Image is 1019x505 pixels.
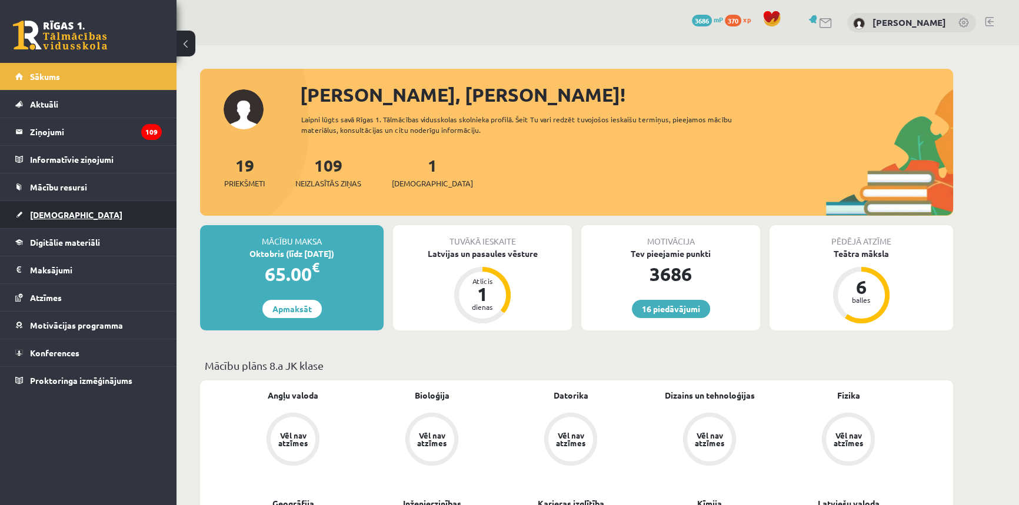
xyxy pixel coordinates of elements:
[30,118,162,145] legend: Ziņojumi
[15,312,162,339] a: Motivācijas programma
[13,21,107,50] a: Rīgas 1. Tālmācības vidusskola
[30,209,122,220] span: [DEMOGRAPHIC_DATA]
[268,389,318,402] a: Angļu valoda
[392,155,473,189] a: 1[DEMOGRAPHIC_DATA]
[295,178,361,189] span: Neizlasītās ziņas
[224,178,265,189] span: Priekšmeti
[853,18,865,29] img: Kārlis Bergs
[665,389,755,402] a: Dizains un tehnoloģijas
[501,413,640,468] a: Vēl nav atzīmes
[15,339,162,366] a: Konferences
[262,300,322,318] a: Apmaksāt
[15,173,162,200] a: Mācību resursi
[640,413,779,468] a: Vēl nav atzīmes
[581,225,760,248] div: Motivācija
[15,201,162,228] a: [DEMOGRAPHIC_DATA]
[200,225,384,248] div: Mācību maksa
[205,357,948,373] p: Mācību plāns 8.a JK klase
[224,413,362,468] a: Vēl nav atzīmes
[141,124,162,140] i: 109
[873,16,946,28] a: [PERSON_NAME]
[200,248,384,260] div: Oktobris (līdz [DATE])
[779,413,918,468] a: Vēl nav atzīmes
[301,114,753,135] div: Laipni lūgts savā Rīgas 1. Tālmācības vidusskolas skolnieka profilā. Šeit Tu vari redzēt tuvojošo...
[693,432,726,447] div: Vēl nav atzīmes
[30,237,100,248] span: Digitālie materiāli
[30,320,123,330] span: Motivācijas programma
[15,91,162,118] a: Aktuāli
[465,285,500,303] div: 1
[415,389,449,402] a: Bioloģija
[15,229,162,256] a: Digitālie materiāli
[30,71,60,82] span: Sākums
[277,432,309,447] div: Vēl nav atzīmes
[714,15,723,24] span: mP
[844,296,879,303] div: balles
[30,375,132,386] span: Proktoringa izmēģinājums
[725,15,757,24] a: 370 xp
[743,15,751,24] span: xp
[15,284,162,311] a: Atzīmes
[392,178,473,189] span: [DEMOGRAPHIC_DATA]
[312,259,319,276] span: €
[15,256,162,283] a: Maksājumi
[295,155,361,189] a: 109Neizlasītās ziņas
[30,256,162,283] legend: Maksājumi
[554,389,588,402] a: Datorika
[692,15,712,26] span: 3686
[30,99,58,109] span: Aktuāli
[581,260,760,288] div: 3686
[362,413,501,468] a: Vēl nav atzīmes
[725,15,741,26] span: 370
[15,367,162,394] a: Proktoringa izmēģinājums
[632,300,710,318] a: 16 piedāvājumi
[300,81,953,109] div: [PERSON_NAME], [PERSON_NAME]!
[844,277,879,296] div: 6
[15,118,162,145] a: Ziņojumi109
[393,225,572,248] div: Tuvākā ieskaite
[30,146,162,173] legend: Informatīvie ziņojumi
[832,432,865,447] div: Vēl nav atzīmes
[30,292,62,303] span: Atzīmes
[30,347,79,358] span: Konferences
[581,248,760,260] div: Tev pieejamie punkti
[393,248,572,260] div: Latvijas un pasaules vēsture
[393,248,572,325] a: Latvijas un pasaules vēsture Atlicis 1 dienas
[15,146,162,173] a: Informatīvie ziņojumi
[554,432,587,447] div: Vēl nav atzīmes
[770,248,953,260] div: Teātra māksla
[837,389,860,402] a: Fizika
[30,182,87,192] span: Mācību resursi
[200,260,384,288] div: 65.00
[15,63,162,90] a: Sākums
[465,277,500,285] div: Atlicis
[224,155,265,189] a: 19Priekšmeti
[770,225,953,248] div: Pēdējā atzīme
[770,248,953,325] a: Teātra māksla 6 balles
[465,303,500,310] div: dienas
[415,432,448,447] div: Vēl nav atzīmes
[692,15,723,24] a: 3686 mP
